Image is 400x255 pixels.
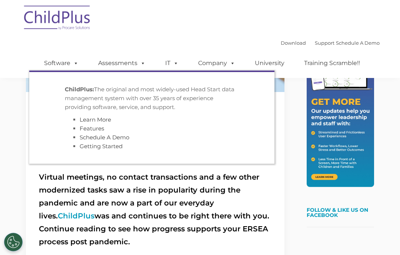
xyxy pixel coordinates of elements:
[65,86,94,93] strong: ChildPlus:
[58,211,94,220] a: ChildPlus
[80,134,129,141] a: Schedule A Demo
[158,56,186,71] a: IT
[39,171,271,248] h2: Virtual meetings, no contact transactions and a few other modernized tasks saw a rise in populari...
[20,0,94,37] img: ChildPlus by Procare Solutions
[191,56,243,71] a: Company
[4,233,23,251] button: Cookies Settings
[234,12,400,255] iframe: Chat Widget
[65,85,239,112] p: The original and most widely-used Head Start data management system with over 35 years of experie...
[91,56,153,71] a: Assessments
[80,143,123,150] a: Getting Started
[80,125,104,132] a: Features
[37,56,86,71] a: Software
[80,116,111,123] a: Learn More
